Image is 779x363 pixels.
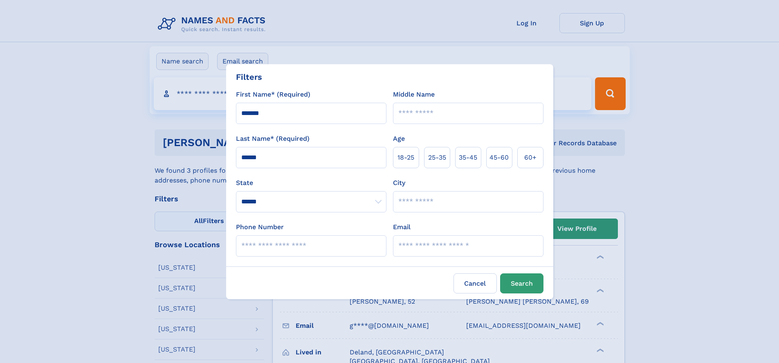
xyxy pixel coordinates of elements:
[397,153,414,162] span: 18‑25
[393,134,405,144] label: Age
[453,273,497,293] label: Cancel
[428,153,446,162] span: 25‑35
[236,178,386,188] label: State
[236,222,284,232] label: Phone Number
[236,71,262,83] div: Filters
[236,134,310,144] label: Last Name* (Required)
[393,222,411,232] label: Email
[236,90,310,99] label: First Name* (Required)
[459,153,477,162] span: 35‑45
[500,273,543,293] button: Search
[393,90,435,99] label: Middle Name
[393,178,405,188] label: City
[524,153,537,162] span: 60+
[489,153,509,162] span: 45‑60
